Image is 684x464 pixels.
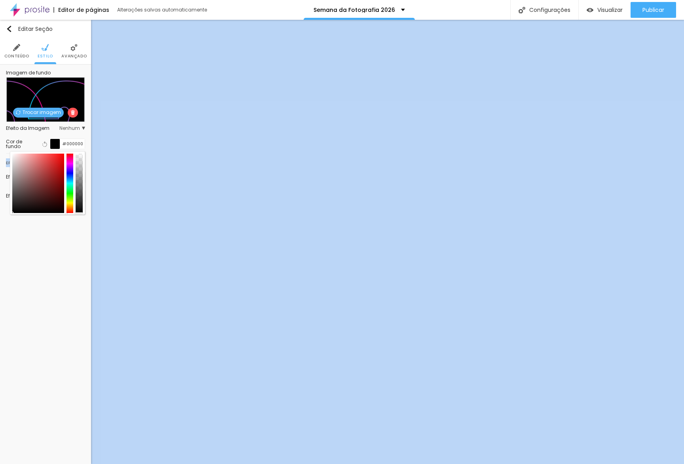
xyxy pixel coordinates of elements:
[16,110,21,115] img: Icone
[6,194,36,198] div: Efeito inferior
[642,7,664,13] span: Publicar
[61,54,87,58] span: Avançado
[6,158,47,167] div: Efeitos de fundo
[579,2,631,18] button: Visualizar
[6,154,85,168] div: Efeitos de fundo
[42,44,49,51] img: Icone
[6,126,59,131] div: Efeito da Imagem
[6,26,53,32] div: Editar Seção
[6,175,39,179] div: Efeito superior
[13,44,20,51] img: Icone
[519,7,525,13] img: Icone
[6,26,12,32] img: Icone
[6,70,85,75] div: Imagem de fundo
[117,8,208,12] div: Alterações salvas automaticamente
[38,54,53,58] span: Estilo
[59,126,85,131] span: Nenhum
[587,7,593,13] img: view-1.svg
[4,54,29,58] span: Conteúdo
[631,2,676,18] button: Publicar
[597,7,623,13] span: Visualizar
[13,108,64,118] span: Trocar imagem
[6,139,37,149] div: Cor de fundo
[70,44,78,51] img: Icone
[70,110,75,115] img: Icone
[91,20,684,464] iframe: Editor
[53,7,109,13] div: Editor de páginas
[313,7,395,13] p: Semana da Fotografia 2026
